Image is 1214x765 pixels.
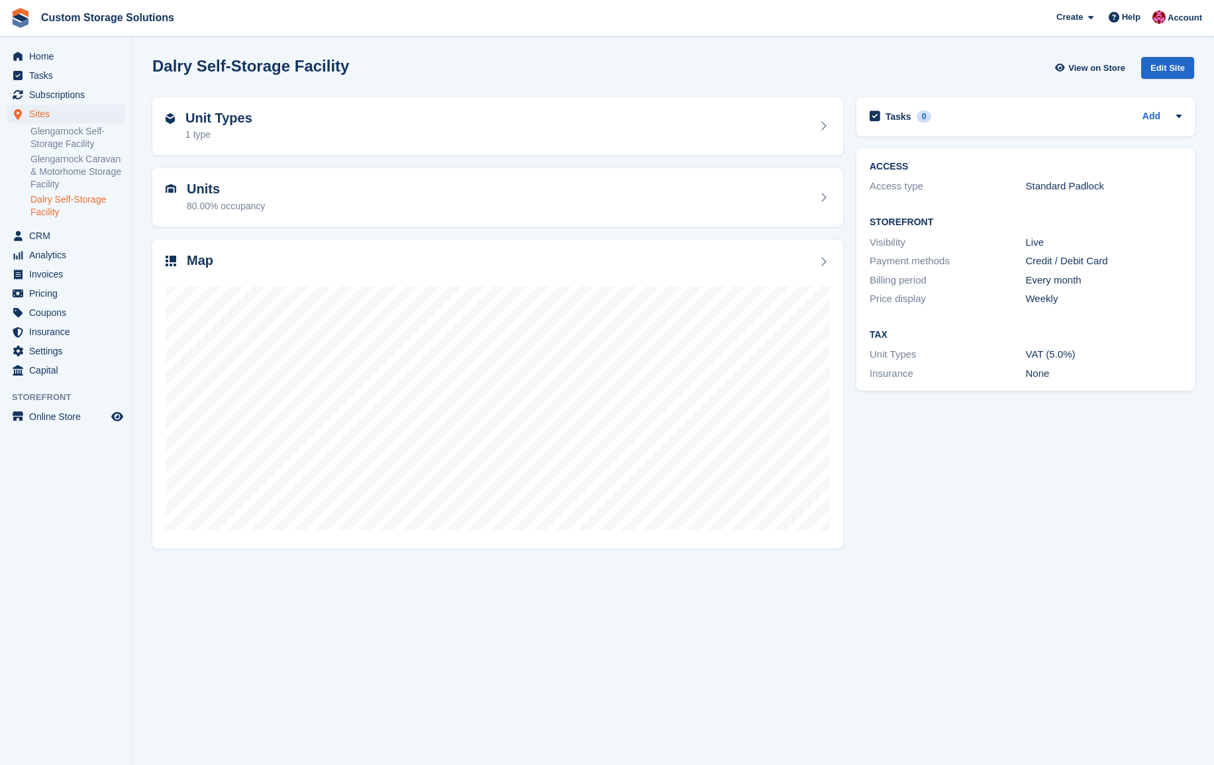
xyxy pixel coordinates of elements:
[1053,57,1131,79] a: View on Store
[29,47,109,66] span: Home
[166,256,176,266] img: map-icn-33ee37083ee616e46c38cad1a60f524a97daa1e2b2c8c0bc3eb3415660979fc1.svg
[152,97,843,156] a: Unit Types 1 type
[1142,109,1160,125] a: Add
[870,347,1025,362] div: Unit Types
[917,111,932,123] div: 0
[36,7,179,28] a: Custom Storage Solutions
[885,111,911,123] h2: Tasks
[870,217,1182,228] h2: Storefront
[12,391,132,404] span: Storefront
[29,407,109,426] span: Online Store
[7,47,125,66] a: menu
[30,125,125,150] a: Glengarnock Self-Storage Facility
[1025,179,1181,194] div: Standard Padlock
[1025,366,1181,382] div: None
[1025,273,1181,288] div: Every month
[187,199,265,213] div: 80.00% occupancy
[29,342,109,360] span: Settings
[187,181,265,197] h2: Units
[29,323,109,341] span: Insurance
[187,253,213,268] h2: Map
[7,105,125,123] a: menu
[1141,57,1194,79] div: Edit Site
[870,235,1025,250] div: Visibility
[7,303,125,322] a: menu
[29,105,109,123] span: Sites
[7,227,125,245] a: menu
[870,330,1182,340] h2: Tax
[1152,11,1166,24] img: Jack Alexander
[870,366,1025,382] div: Insurance
[870,291,1025,307] div: Price display
[1025,347,1181,362] div: VAT (5.0%)
[152,57,349,75] h2: Dalry Self-Storage Facility
[29,361,109,380] span: Capital
[1025,291,1181,307] div: Weekly
[870,162,1182,172] h2: ACCESS
[7,342,125,360] a: menu
[870,179,1025,194] div: Access type
[30,193,125,219] a: Dalry Self-Storage Facility
[1122,11,1140,24] span: Help
[7,323,125,341] a: menu
[152,240,843,549] a: Map
[7,246,125,264] a: menu
[7,85,125,104] a: menu
[7,265,125,283] a: menu
[7,66,125,85] a: menu
[185,128,252,142] div: 1 type
[29,246,109,264] span: Analytics
[870,273,1025,288] div: Billing period
[870,254,1025,269] div: Payment methods
[7,361,125,380] a: menu
[11,8,30,28] img: stora-icon-8386f47178a22dfd0bd8f6a31ec36ba5ce8667c1dd55bd0f319d3a0aa187defe.svg
[1025,254,1181,269] div: Credit / Debit Card
[1068,62,1125,75] span: View on Store
[166,113,175,124] img: unit-type-icn-2b2737a686de81e16bb02015468b77c625bbabd49415b5ef34ead5e3b44a266d.svg
[29,303,109,322] span: Coupons
[185,111,252,126] h2: Unit Types
[109,409,125,425] a: Preview store
[29,284,109,303] span: Pricing
[29,85,109,104] span: Subscriptions
[29,265,109,283] span: Invoices
[1025,235,1181,250] div: Live
[152,168,843,227] a: Units 80.00% occupancy
[7,407,125,426] a: menu
[1056,11,1083,24] span: Create
[166,184,176,193] img: unit-icn-7be61d7bf1b0ce9d3e12c5938cc71ed9869f7b940bace4675aadf7bd6d80202e.svg
[30,153,125,191] a: Glengarnock Caravan & Motorhome Storage Facility
[7,284,125,303] a: menu
[29,227,109,245] span: CRM
[1168,11,1202,25] span: Account
[29,66,109,85] span: Tasks
[1141,57,1194,84] a: Edit Site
